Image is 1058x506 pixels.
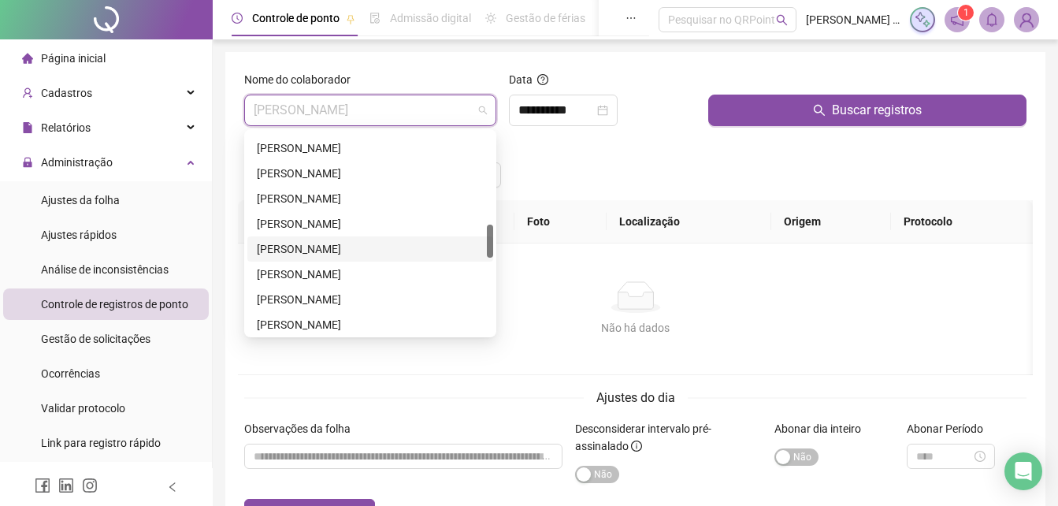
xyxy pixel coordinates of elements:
[41,194,120,206] span: Ajustes da folha
[1004,452,1042,490] div: Open Intercom Messenger
[774,420,871,437] label: Abonar dia inteiro
[806,11,900,28] span: [PERSON_NAME] - Tecsar Engenharia
[252,12,340,24] span: Controle de ponto
[907,420,993,437] label: Abonar Período
[813,104,826,117] span: search
[41,298,188,311] span: Controle de registros de ponto
[41,229,117,241] span: Ajustes rápidos
[506,12,585,24] span: Gestão de férias
[891,200,1033,244] th: Protocolo
[167,482,178,493] span: left
[22,157,33,168] span: lock
[607,200,771,244] th: Localização
[257,165,484,182] div: [PERSON_NAME]
[247,211,493,236] div: JOCIVAN ARAUJO SANTOS
[596,390,675,405] span: Ajustes do dia
[35,478,50,493] span: facebook
[247,186,493,211] div: JOÃO PAULO MARINHO DA SILVA
[41,52,106,65] span: Página inicial
[985,13,999,27] span: bell
[82,478,98,493] span: instagram
[509,73,533,86] span: Data
[22,87,33,99] span: user-add
[257,291,484,308] div: [PERSON_NAME]
[950,13,964,27] span: notification
[914,11,931,28] img: sparkle-icon.fc2bf0ac1784a2077858766a79e2daf3.svg
[626,13,637,24] span: ellipsis
[776,14,788,26] span: search
[485,13,496,24] span: sun
[41,402,125,415] span: Validar protocolo
[631,441,642,452] span: info-circle
[257,316,484,333] div: [PERSON_NAME]
[41,333,150,345] span: Gestão de solicitações
[257,190,484,207] div: [PERSON_NAME]
[390,12,471,24] span: Admissão digital
[575,422,711,452] span: Desconsiderar intervalo pré-assinalado
[247,161,493,186] div: JEAN CRUZ DE SANTANA
[247,136,493,161] div: JEAN CARLOS TEIXEIRA SANTOS
[247,236,493,262] div: JOSÉ ANTONIO CORREIA SANTOS
[244,420,361,437] label: Observações da folha
[247,287,493,312] div: JOSÉ RICARDO OLIVEIRA DA PAIXÃO
[244,71,361,88] label: Nome do colaborador
[958,5,974,20] sup: 1
[771,200,891,244] th: Origem
[963,7,969,18] span: 1
[41,121,91,134] span: Relatórios
[232,13,243,24] span: clock-circle
[346,14,355,24] span: pushpin
[247,262,493,287] div: JOSÉ NILSON BARBOSA DOS SANTOS
[832,101,922,120] span: Buscar registros
[257,240,484,258] div: [PERSON_NAME]
[257,140,484,157] div: [PERSON_NAME]
[257,215,484,233] div: [PERSON_NAME]
[41,156,113,169] span: Administração
[708,95,1026,126] button: Buscar registros
[41,437,161,449] span: Link para registro rápido
[254,95,487,125] span: GEOVANE BRITO SANTOS
[514,200,607,244] th: Foto
[41,263,169,276] span: Análise de inconsistências
[257,319,1014,337] div: Não há dados
[58,478,74,493] span: linkedin
[247,312,493,337] div: JOSÉ VALTER DOS SANTOS
[1015,8,1038,32] img: 85294
[22,53,33,64] span: home
[537,74,548,85] span: question-circle
[257,266,484,283] div: [PERSON_NAME]
[22,122,33,133] span: file
[41,87,92,99] span: Cadastros
[369,13,381,24] span: file-done
[41,367,100,380] span: Ocorrências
